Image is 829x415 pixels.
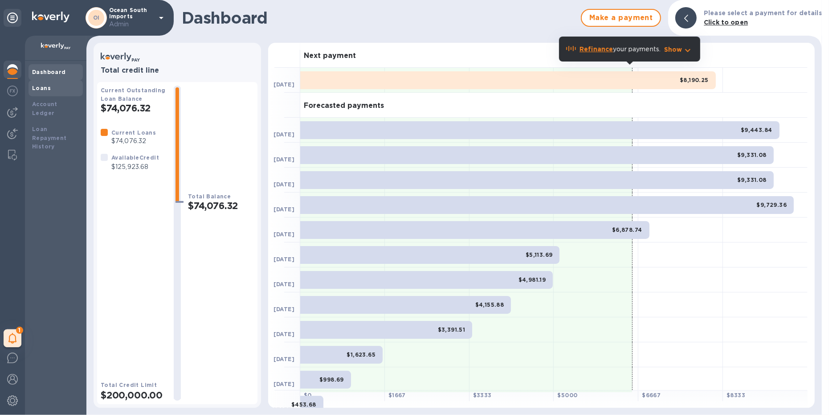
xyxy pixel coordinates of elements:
h3: Total credit line [101,66,254,75]
b: $4,981.19 [519,276,546,283]
b: Please select a payment for details [704,9,822,16]
b: [DATE] [274,181,294,188]
b: Click to open [704,19,748,26]
b: [DATE] [274,206,294,213]
p: Ocean South Imports [109,7,154,29]
b: $998.69 [319,376,344,383]
b: $ 1667 [388,392,406,399]
b: $5,113.69 [526,251,553,258]
h1: Dashboard [182,8,576,27]
b: $ 8333 [727,392,745,399]
b: $9,729.36 [757,201,787,208]
b: [DATE] [274,256,294,263]
b: Current Outstanding Loan Balance [101,87,166,102]
b: Loans [32,85,51,91]
h2: $200,000.00 [101,390,167,401]
b: [DATE] [274,281,294,288]
button: Show [664,45,693,54]
b: $9,443.84 [741,127,772,133]
b: [DATE] [274,156,294,163]
b: $ 5000 [557,392,577,399]
b: OI [93,14,100,21]
b: Dashboard [32,69,66,75]
img: Logo [32,12,69,22]
b: $8,190.25 [680,77,709,83]
button: Make a payment [581,9,661,27]
p: Show [664,45,682,54]
h2: $74,076.32 [101,103,167,114]
h2: $74,076.32 [188,200,254,211]
img: Foreign exchange [7,86,18,96]
b: Account Ledger [32,101,57,116]
b: Loan Repayment History [32,126,67,150]
p: $125,923.68 [111,162,159,172]
p: $74,076.32 [111,136,156,146]
b: $ 0 [304,392,312,399]
b: [DATE] [274,381,294,387]
b: $4,155.88 [475,301,504,308]
b: [DATE] [274,306,294,312]
p: your payments. [580,45,661,54]
b: $ 3333 [473,392,492,399]
b: Total Balance [188,193,231,200]
b: [DATE] [274,231,294,238]
b: [DATE] [274,356,294,362]
b: [DATE] [274,81,294,88]
p: Admin [109,20,154,29]
b: $9,331.08 [737,152,767,158]
h3: Forecasted payments [304,102,384,110]
b: $ 6667 [642,392,661,399]
b: $9,331.08 [737,177,767,183]
span: 1 [16,327,23,334]
b: [DATE] [274,331,294,337]
b: [DATE] [274,131,294,138]
b: Available Credit [111,154,159,161]
b: Total Credit Limit [101,382,157,388]
b: $6,878.74 [612,226,642,233]
b: Current Loans [111,129,156,136]
b: $453.68 [291,401,316,408]
b: Refinance [580,45,613,53]
div: Unpin categories [4,9,21,27]
span: Make a payment [589,12,653,23]
b: $1,623.65 [347,351,376,358]
b: $3,391.51 [438,326,466,333]
h3: Next payment [304,52,356,60]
